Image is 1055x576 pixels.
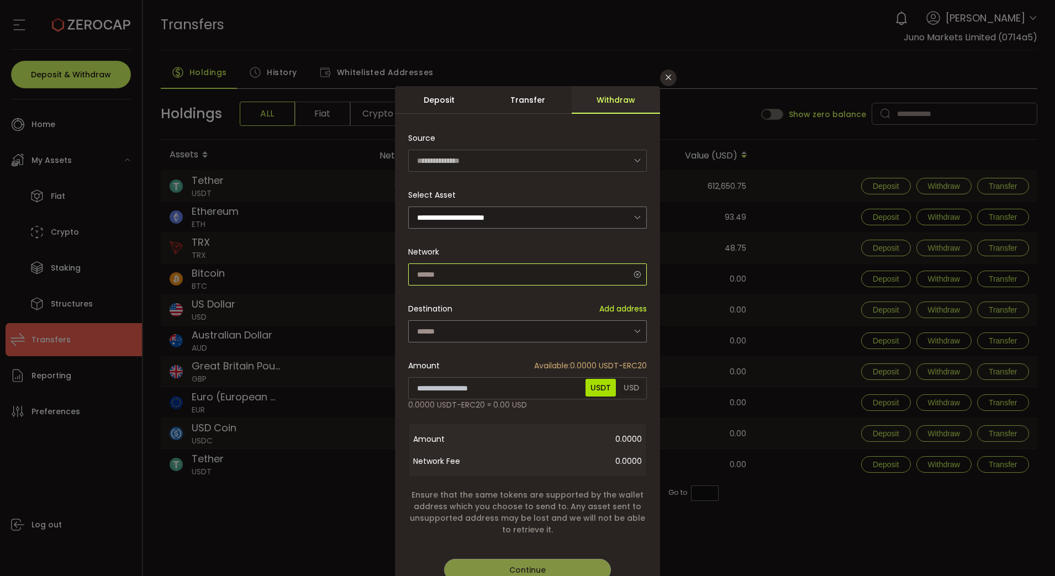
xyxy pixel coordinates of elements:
span: Available: [534,360,570,371]
span: Network Fee [413,450,502,472]
span: Add address [599,303,647,315]
span: 0.0000 USDT-ERC20 ≈ 0.00 USD [408,399,527,411]
div: Deposit [395,86,483,114]
span: USD [619,379,644,397]
span: 0.0000 [502,428,642,450]
div: Withdraw [572,86,660,114]
span: Amount [408,360,440,372]
span: Source [408,127,435,149]
span: 0.0000 [502,450,642,472]
span: 0.0000 USDT-ERC20 [534,360,647,372]
span: USDT [585,379,616,397]
div: Transfer [483,86,572,114]
iframe: Chat Widget [1000,523,1055,576]
span: Ensure that the same tokens are supported by the wallet address which you choose to send to. Any ... [408,489,647,536]
label: Select Asset [408,189,462,200]
span: Continue [509,564,546,575]
span: Destination [408,303,452,314]
button: Close [660,70,677,86]
span: Amount [413,428,502,450]
label: Network [408,246,446,257]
